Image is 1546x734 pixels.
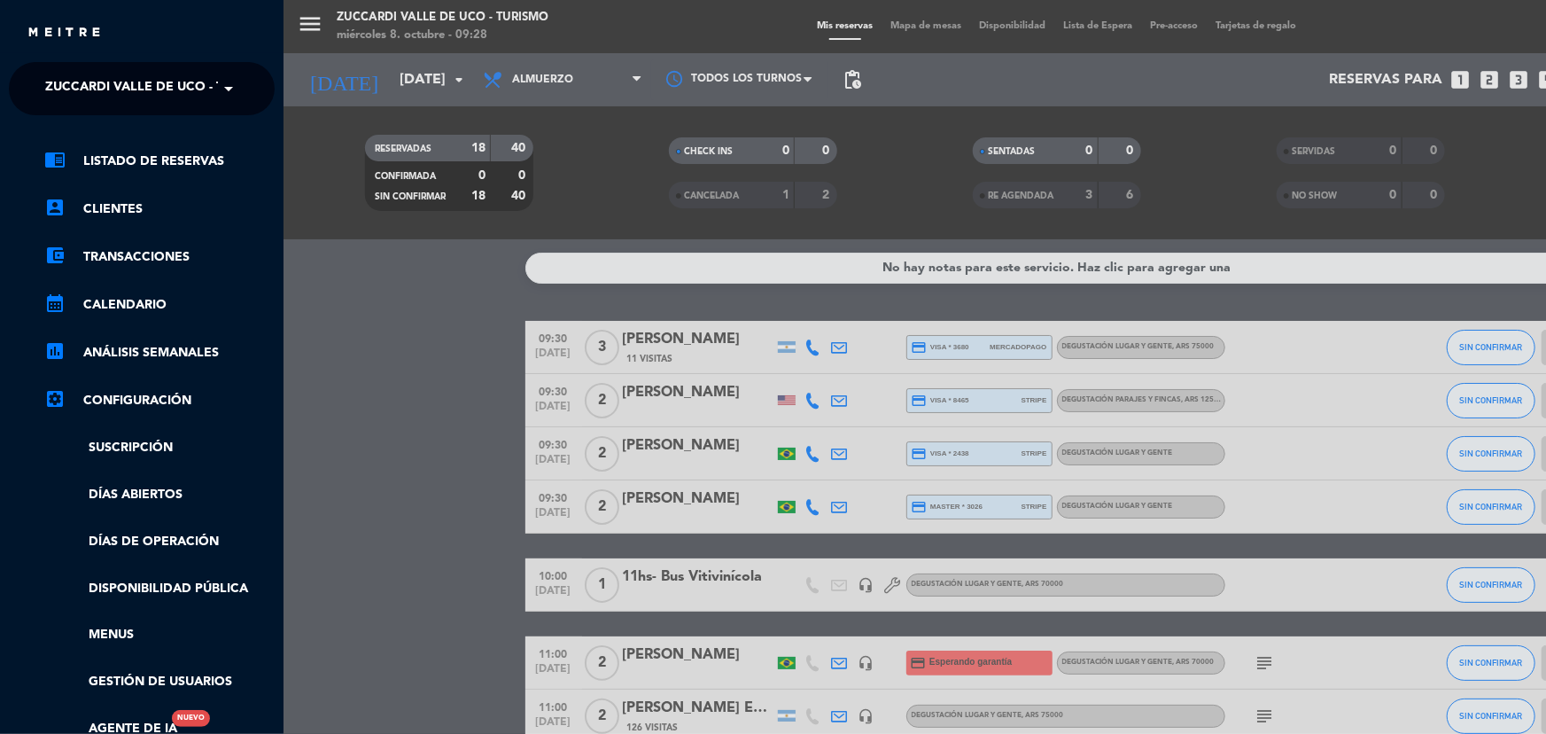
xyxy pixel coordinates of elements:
[45,70,273,107] span: Zuccardi Valle de Uco - Turismo
[44,485,275,505] a: Días abiertos
[44,672,275,692] a: Gestión de usuarios
[44,149,66,170] i: chrome_reader_mode
[44,438,275,458] a: Suscripción
[27,27,102,40] img: MEITRE
[44,390,275,411] a: Configuración
[44,197,66,218] i: account_box
[44,340,66,362] i: assessment
[44,151,275,172] a: chrome_reader_modeListado de Reservas
[44,199,275,220] a: account_boxClientes
[44,342,275,363] a: assessmentANÁLISIS SEMANALES
[44,625,275,645] a: Menus
[44,293,66,314] i: calendar_month
[44,294,275,316] a: calendar_monthCalendario
[44,579,275,599] a: Disponibilidad pública
[44,245,66,266] i: account_balance_wallet
[172,710,210,727] div: Nuevo
[44,388,66,410] i: settings_applications
[44,246,275,268] a: account_balance_walletTransacciones
[44,532,275,552] a: Días de Operación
